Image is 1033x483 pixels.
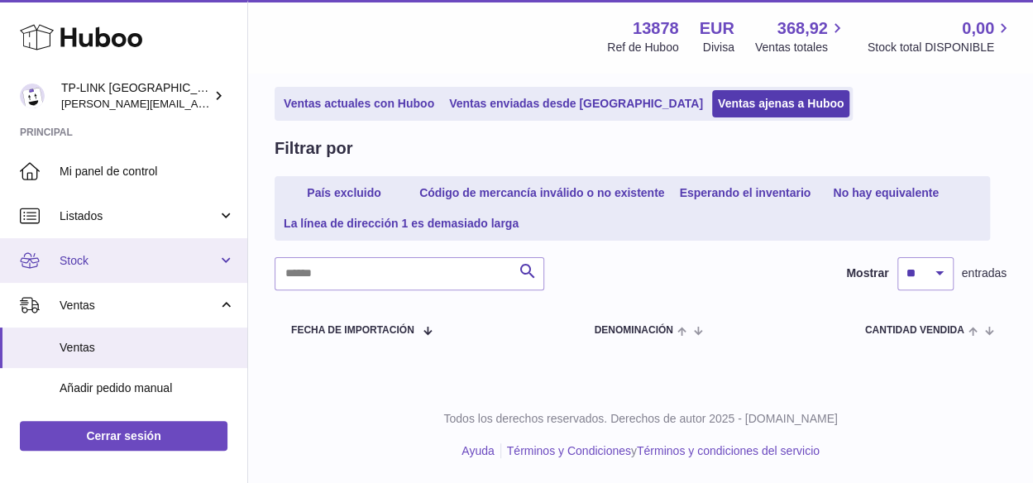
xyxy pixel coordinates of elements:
span: 0,00 [962,17,994,40]
span: Stock [60,253,218,269]
label: Mostrar [846,265,888,281]
a: Código de mercancía inválido o no existente [414,179,670,207]
span: Ventas [60,340,235,356]
a: Ventas enviadas desde [GEOGRAPHIC_DATA] [443,90,709,117]
span: Denominación [594,325,672,336]
span: Listados [60,208,218,224]
span: Añadir pedido manual [60,380,235,396]
a: Ventas actuales con Huboo [278,90,440,117]
a: Términos y condiciones del servicio [637,444,820,457]
a: 0,00 Stock total DISPONIBLE [868,17,1013,55]
span: 368,92 [777,17,828,40]
span: Ventas [60,298,218,313]
span: Cantidad vendida [865,325,964,336]
h2: Filtrar por [275,137,352,160]
a: Cerrar sesión [20,421,227,451]
strong: EUR [700,17,734,40]
span: Ventas totales [755,40,847,55]
a: No hay equivalente [820,179,952,207]
span: Fecha de importación [291,325,414,336]
img: celia.yan@tp-link.com [20,84,45,108]
p: Todos los derechos reservados. Derechos de autor 2025 - [DOMAIN_NAME] [261,411,1020,427]
a: Términos y Condiciones [507,444,631,457]
span: entradas [962,265,1007,281]
span: Mi panel de control [60,164,235,179]
div: Ref de Huboo [607,40,678,55]
strong: 13878 [633,17,679,40]
span: [PERSON_NAME][EMAIL_ADDRESS][DOMAIN_NAME] [61,97,332,110]
div: Divisa [703,40,734,55]
a: 368,92 Ventas totales [755,17,847,55]
a: Ayuda [462,444,494,457]
a: País excluido [278,179,410,207]
li: y [501,443,820,459]
a: Esperando el inventario [673,179,816,207]
span: Stock total DISPONIBLE [868,40,1013,55]
a: Ventas ajenas a Huboo [712,90,850,117]
a: La línea de dirección 1 es demasiado larga [278,210,524,237]
div: TP-LINK [GEOGRAPHIC_DATA], SOCIEDAD LIMITADA [61,80,210,112]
